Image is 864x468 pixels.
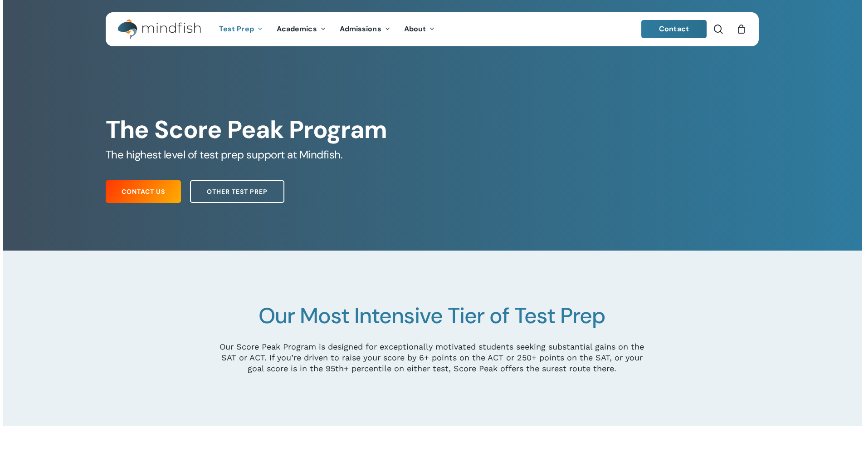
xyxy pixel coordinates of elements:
h1: The Score Peak Program [106,115,758,144]
span: Test Prep [219,24,254,34]
a: Admissions [333,25,397,33]
a: About [397,25,442,33]
span: Admissions [340,24,381,34]
a: Contact [641,20,707,38]
a: Academics [270,25,333,33]
span: Other Test Prep [207,187,268,196]
a: Test Prep [212,25,270,33]
span: Academics [277,24,317,34]
h5: The highest level of test prep support at Mindfish. [106,148,758,162]
a: Cart [737,24,747,34]
a: Other Test Prep [190,180,284,203]
p: Our Score Peak Program is designed for exceptionally motivated students seeking substantial gains... [217,341,647,374]
header: Main Menu [106,12,759,46]
a: Contact Us [106,180,181,203]
nav: Main Menu [212,12,442,46]
span: About [404,24,426,34]
span: Contact Us [122,187,165,196]
span: Our Most Intensive Tier of Test Prep [259,301,605,330]
span: Contact [659,24,689,34]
